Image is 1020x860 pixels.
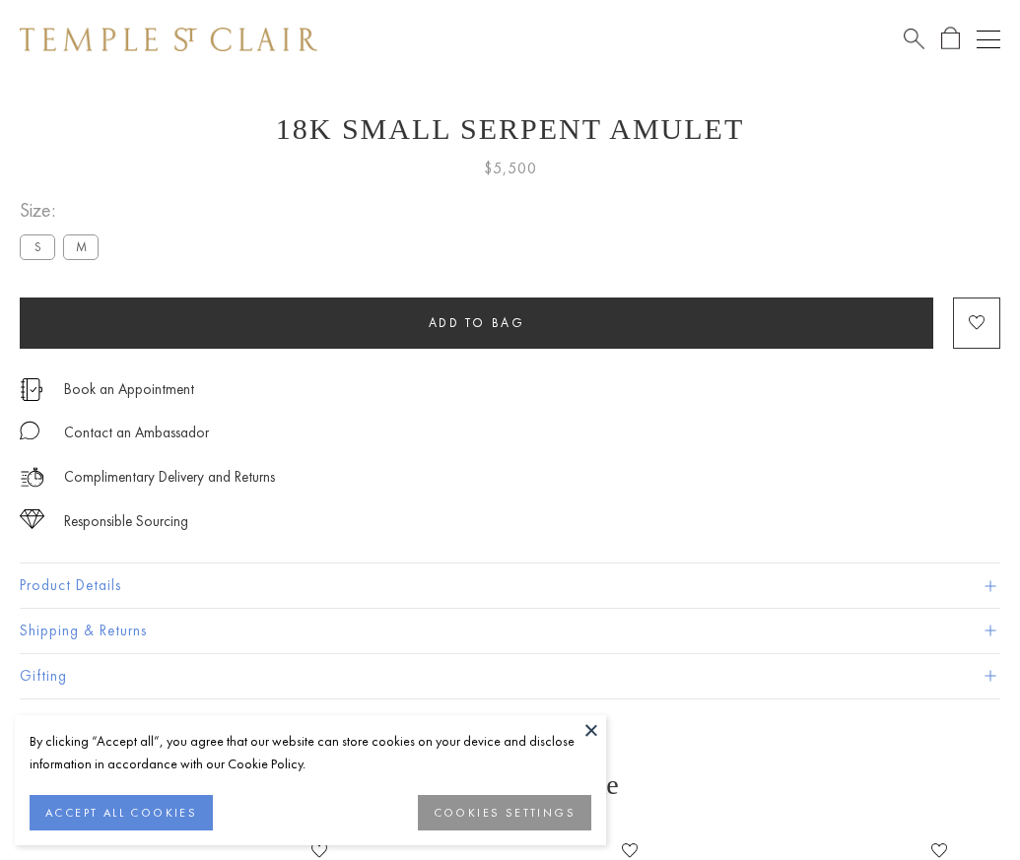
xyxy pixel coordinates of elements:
[20,465,44,490] img: icon_delivery.svg
[30,730,591,775] div: By clicking “Accept all”, you agree that our website can store cookies on your device and disclos...
[20,609,1000,653] button: Shipping & Returns
[941,27,960,51] a: Open Shopping Bag
[20,112,1000,146] h1: 18K Small Serpent Amulet
[429,314,525,331] span: Add to bag
[20,378,43,401] img: icon_appointment.svg
[20,563,1000,608] button: Product Details
[20,298,933,349] button: Add to bag
[30,795,213,830] button: ACCEPT ALL COOKIES
[904,27,924,51] a: Search
[20,194,106,227] span: Size:
[20,654,1000,698] button: Gifting
[64,378,194,400] a: Book an Appointment
[64,465,275,490] p: Complimentary Delivery and Returns
[64,421,209,445] div: Contact an Ambassador
[977,28,1000,51] button: Open navigation
[20,234,55,259] label: S
[418,795,591,830] button: COOKIES SETTINGS
[63,234,99,259] label: M
[20,509,44,529] img: icon_sourcing.svg
[20,28,317,51] img: Temple St. Clair
[64,509,188,534] div: Responsible Sourcing
[484,156,537,181] span: $5,500
[20,421,39,440] img: MessageIcon-01_2.svg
